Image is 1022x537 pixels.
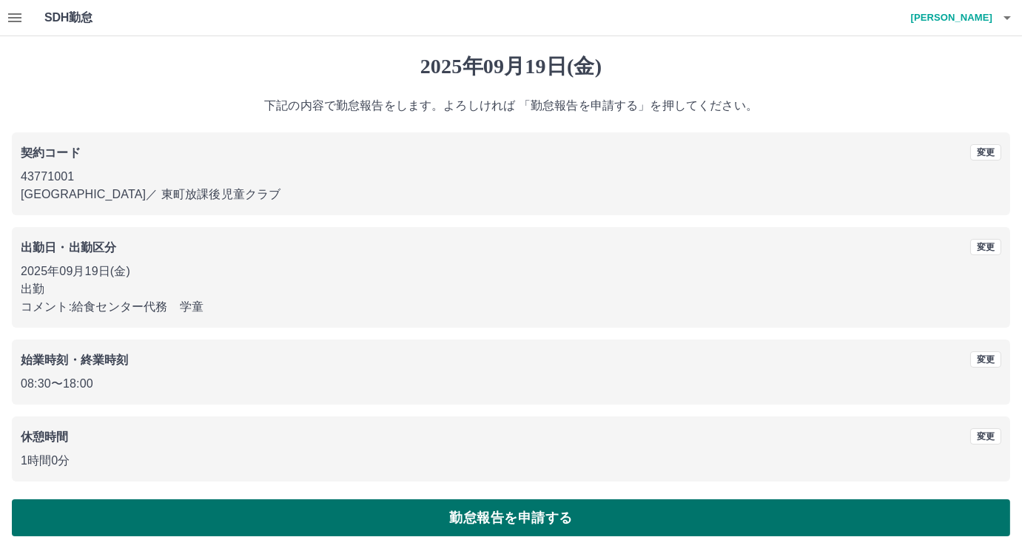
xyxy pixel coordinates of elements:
[970,351,1001,368] button: 変更
[970,428,1001,445] button: 変更
[21,241,116,254] b: 出勤日・出勤区分
[21,354,128,366] b: 始業時刻・終業時刻
[21,375,1001,393] p: 08:30 〜 18:00
[970,239,1001,255] button: 変更
[21,263,1001,280] p: 2025年09月19日(金)
[21,186,1001,203] p: [GEOGRAPHIC_DATA] ／ 東町放課後児童クラブ
[21,280,1001,298] p: 出勤
[21,298,1001,316] p: コメント: 給食センター代務 学童
[21,168,1001,186] p: 43771001
[21,452,1001,470] p: 1時間0分
[12,97,1010,115] p: 下記の内容で勤怠報告をします。よろしければ 「勤怠報告を申請する」を押してください。
[12,499,1010,536] button: 勤怠報告を申請する
[21,146,81,159] b: 契約コード
[970,144,1001,161] button: 変更
[12,54,1010,79] h1: 2025年09月19日(金)
[21,430,69,443] b: 休憩時間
